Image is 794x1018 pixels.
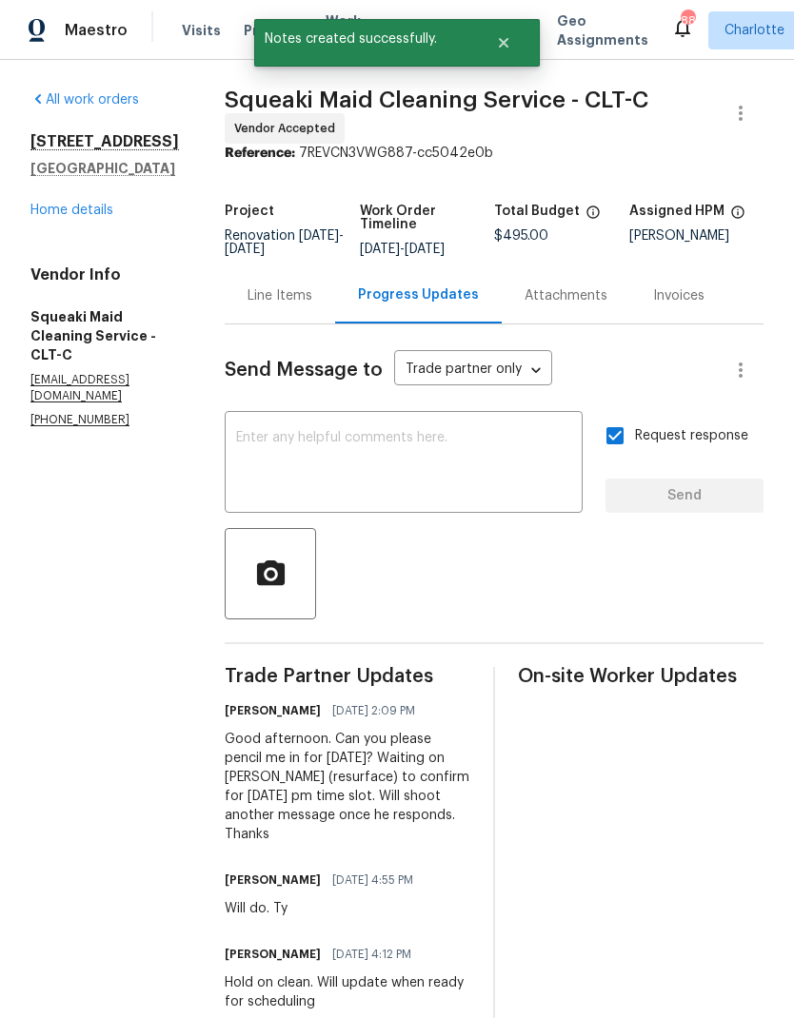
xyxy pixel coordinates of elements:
span: - [225,229,344,256]
span: The hpm assigned to this work order. [730,205,745,229]
span: [DATE] [360,243,400,256]
span: Work Orders [326,11,374,49]
span: [DATE] [299,229,339,243]
span: [DATE] [405,243,445,256]
h5: Work Order Timeline [360,205,495,231]
span: Notes created successfully. [254,19,472,59]
span: On-site Worker Updates [518,667,764,686]
div: Hold on clean. Will update when ready for scheduling [225,973,470,1011]
span: Squeaki Maid Cleaning Service - CLT-C [225,88,648,111]
h6: [PERSON_NAME] [225,701,321,720]
div: Attachments [525,286,607,305]
div: 88 [681,11,694,30]
span: [DATE] 2:09 PM [332,701,415,720]
span: Trade Partner Updates [225,667,470,686]
div: 7REVCN3VWG887-cc5042e0b [225,144,764,163]
span: Projects [244,21,303,40]
span: Visits [182,21,221,40]
h5: Total Budget [494,205,580,218]
div: Good afternoon. Can you please pencil me in for [DATE]? Waiting on [PERSON_NAME] (resurface) to c... [225,730,470,844]
div: Line Items [248,286,312,305]
span: The total cost of line items that have been proposed by Opendoor. This sum includes line items th... [586,205,601,229]
b: Reference: [225,147,295,160]
span: [DATE] [225,243,265,256]
span: Vendor Accepted [234,119,343,138]
span: Maestro [65,21,128,40]
div: Progress Updates [358,285,479,304]
span: Renovation [225,229,344,256]
span: $495.00 [494,229,548,243]
div: [PERSON_NAME] [629,229,764,243]
a: All work orders [30,93,139,107]
button: Close [472,24,535,62]
a: Home details [30,204,113,217]
div: Trade partner only [394,355,552,386]
h4: Vendor Info [30,265,179,284]
h5: Assigned HPM [629,205,725,218]
h6: [PERSON_NAME] [225,945,321,964]
span: Geo Assignments [557,11,648,49]
span: Send Message to [225,361,383,380]
h6: [PERSON_NAME] [225,871,321,890]
span: [DATE] 4:55 PM [332,871,413,890]
h5: Squeaki Maid Cleaning Service - CLT-C [30,307,179,364]
span: Charlotte [725,21,784,40]
h5: Project [225,205,274,218]
div: Will do. Ty [225,899,425,918]
div: Invoices [653,286,705,305]
span: [DATE] 4:12 PM [332,945,411,964]
span: - [360,243,445,256]
span: Request response [635,426,748,446]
